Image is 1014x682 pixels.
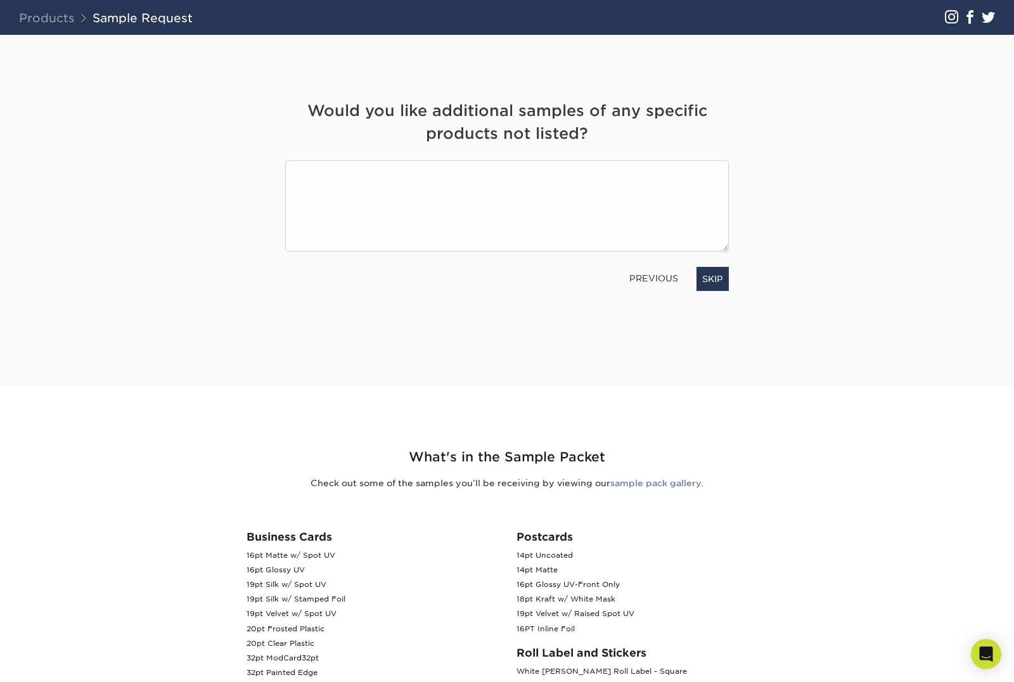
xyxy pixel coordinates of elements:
[136,447,878,467] h2: What's in the Sample Packet
[136,477,878,489] p: Check out some of the samples you’ll be receiving by viewing our .
[19,11,75,25] a: Products
[247,548,497,680] p: 16pt Matte w/ Spot UV 16pt Glossy UV 19pt Silk w/ Spot UV 19pt Silk w/ Stamped Foil 19pt Velvet w...
[517,548,767,636] p: 14pt Uncoated 14pt Matte 16pt Glossy UV-Front Only 18pt Kraft w/ White Mask 19pt Velvet w/ Raised...
[285,100,729,145] h4: Would you like additional samples of any specific products not listed?
[971,639,1001,669] div: Open Intercom Messenger
[93,11,193,25] a: Sample Request
[247,531,497,543] h3: Business Cards
[517,647,767,659] h3: Roll Label and Stickers
[610,478,701,488] a: sample pack gallery
[624,268,683,288] a: PREVIOUS
[517,531,767,543] h3: Postcards
[696,267,729,291] a: SKIP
